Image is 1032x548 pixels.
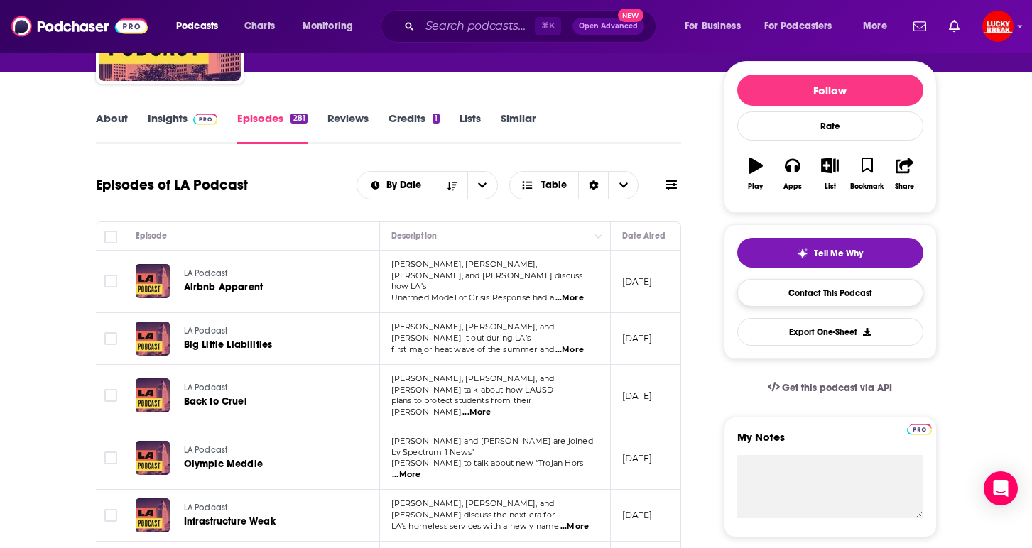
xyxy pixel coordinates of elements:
button: Open AdvancedNew [572,18,644,35]
span: By Date [386,180,426,190]
span: Toggle select row [104,509,117,522]
img: User Profile [982,11,1014,42]
span: ...More [560,521,589,532]
span: first major heat wave of the summer and [391,344,555,354]
span: Olympic Meddle [184,458,263,470]
div: Play [748,182,763,191]
h2: Choose List sort [357,171,498,199]
a: About [96,111,128,144]
span: [PERSON_NAME] to talk about new “Trojan Hors [391,458,584,468]
span: Toggle select row [104,451,117,464]
a: Credits1 [389,111,440,144]
a: LA Podcast [184,325,353,338]
button: Share [886,148,923,199]
button: open menu [357,180,438,190]
div: 1 [433,114,440,124]
div: 281 [290,114,307,124]
img: tell me why sparkle [797,248,808,259]
span: Infrastructure Weak [184,515,276,527]
span: ...More [555,292,584,304]
span: ...More [462,407,491,418]
a: Similar [501,111,536,144]
img: Podchaser Pro [907,424,932,435]
div: List [825,182,836,191]
span: ⌘ K [535,17,561,35]
button: Play [737,148,774,199]
span: plans to protect students from their [PERSON_NAME] [391,395,532,417]
span: Toggle select row [104,275,117,287]
a: LA Podcast [184,444,353,457]
span: [PERSON_NAME], [PERSON_NAME], and [PERSON_NAME] discuss the next era for [391,498,555,520]
button: tell me why sparkleTell Me Why [737,238,923,268]
div: Apps [783,182,802,191]
button: open menu [166,15,237,38]
button: Choose View [509,171,639,199]
label: My Notes [737,430,923,455]
span: LA Podcast [184,503,228,513]
span: Toggle select row [104,389,117,402]
a: Episodes281 [237,111,307,144]
input: Search podcasts, credits, & more... [420,15,535,38]
span: ...More [555,344,584,356]
a: Show notifications dropdown [943,14,965,38]
span: Unarmed Model of Crisis Response had a [391,292,555,302]
p: [DATE] [622,452,653,464]
button: open menu [853,15,905,38]
span: [PERSON_NAME] and [PERSON_NAME] are joined by Spectrum 1 News’ [391,436,593,457]
a: Get this podcast via API [756,371,904,405]
a: Big Little Liabilities [184,338,353,352]
a: LA Podcast [184,268,353,280]
a: Pro website [907,422,932,435]
span: [PERSON_NAME], [PERSON_NAME], and [PERSON_NAME] it out during LA’s [391,322,555,343]
span: LA Podcast [184,445,228,455]
span: Logged in as annagregory [982,11,1014,42]
span: LA’s homeless services with a newly name [391,521,560,531]
span: Big Little Liabilities [184,339,273,351]
a: Contact This Podcast [737,279,923,307]
button: Sort Direction [438,172,467,199]
span: [PERSON_NAME], [PERSON_NAME], [PERSON_NAME], and [PERSON_NAME] discuss how LA’s [391,259,583,292]
div: Share [895,182,914,191]
span: Airbnb Apparent [184,281,264,293]
button: Show profile menu [982,11,1014,42]
button: Column Actions [590,228,607,245]
button: open menu [755,15,853,38]
div: Description [391,227,437,244]
span: Get this podcast via API [782,382,892,394]
p: [DATE] [622,275,653,287]
p: [DATE] [622,390,653,402]
div: Search podcasts, credits, & more... [394,10,670,43]
a: Back to Cruel [184,395,353,409]
a: InsightsPodchaser Pro [148,111,218,144]
a: Airbnb Apparent [184,280,353,295]
img: Podchaser - Follow, Share and Rate Podcasts [11,13,148,40]
button: open menu [293,15,371,38]
button: Export One-Sheet [737,318,923,346]
a: Show notifications dropdown [908,14,932,38]
a: Reviews [327,111,369,144]
button: Bookmark [849,148,886,199]
a: Lists [460,111,481,144]
button: open menu [467,172,497,199]
span: For Podcasters [764,16,832,36]
span: For Business [685,16,741,36]
span: Tell Me Why [814,248,863,259]
span: Open Advanced [579,23,638,30]
span: Charts [244,16,275,36]
span: LA Podcast [184,268,228,278]
div: Sort Direction [578,172,608,199]
a: LA Podcast [184,502,353,515]
div: Rate [737,111,923,141]
div: Open Intercom Messenger [984,471,1018,505]
a: Olympic Meddle [184,457,353,471]
p: [DATE] [622,332,653,344]
span: More [863,16,887,36]
button: List [811,148,848,199]
a: Infrastructure Weak [184,515,353,529]
p: [DATE] [622,509,653,521]
span: ...More [392,469,420,481]
button: open menu [675,15,759,38]
span: LA Podcast [184,383,228,393]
